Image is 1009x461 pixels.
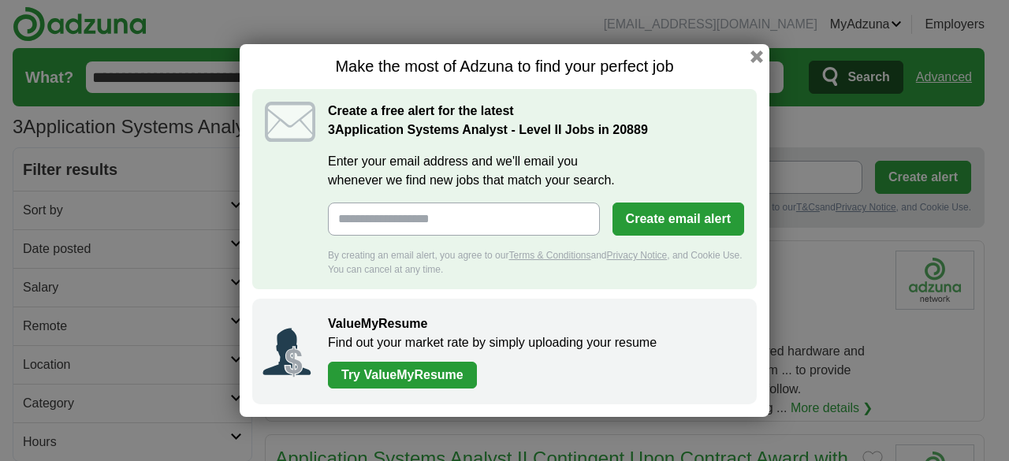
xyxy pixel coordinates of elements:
[328,248,744,277] div: By creating an email alert, you agree to our and , and Cookie Use. You can cancel at any time.
[252,57,757,76] h1: Make the most of Adzuna to find your perfect job
[328,123,648,136] strong: Application Systems Analyst - Level II Jobs in 20889
[607,250,668,261] a: Privacy Notice
[328,314,741,333] h2: ValueMyResume
[328,152,744,190] label: Enter your email address and we'll email you whenever we find new jobs that match your search.
[328,102,744,139] h2: Create a free alert for the latest
[508,250,590,261] a: Terms & Conditions
[265,102,315,142] img: icon_email.svg
[328,362,477,389] a: Try ValueMyResume
[328,333,741,352] p: Find out your market rate by simply uploading your resume
[612,203,744,236] button: Create email alert
[328,121,335,139] span: 3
